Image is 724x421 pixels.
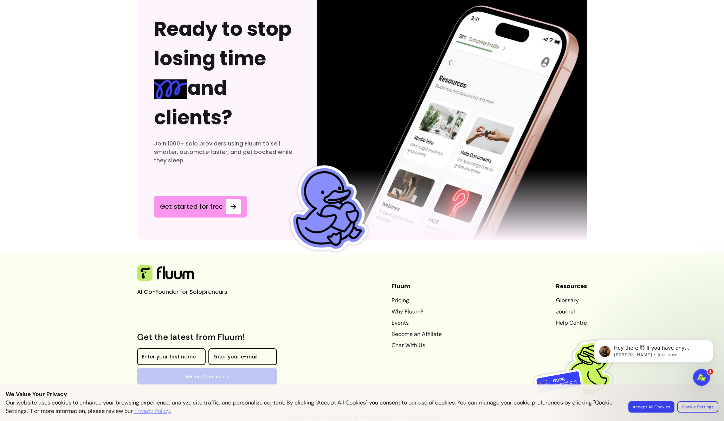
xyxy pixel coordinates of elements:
[556,307,587,316] a: Journal
[392,330,442,338] a: Become an Affiliate
[160,202,223,212] span: Get started for free
[154,140,300,165] h3: Join 1000+ solo providers using Fluum to sell smarter, automate faster, and get booked while they...
[154,196,247,218] a: Get started for free
[392,282,442,291] header: Fluum
[154,79,187,99] img: spring Blue
[556,319,587,327] a: Help Centre
[274,157,378,261] img: Fluum Duck sticker
[392,307,442,316] a: Why Fluum?
[137,331,277,343] h3: Get the latest from Fluum!
[556,296,587,305] a: Glossary
[392,296,442,305] a: Pricing
[137,288,243,296] p: AI Co-Founder for Solopreneurs
[137,265,194,281] img: Fluum Logo
[392,319,442,327] a: Events
[707,369,713,375] span: 1
[534,326,622,414] img: Fluum is GDPR compliant
[142,355,201,362] input: Enter your first name
[134,407,170,415] a: Privacy Policy
[213,355,272,362] input: Enter your e-mail
[556,282,587,291] header: Resources
[628,401,674,413] button: Accept All Cookies
[154,14,300,132] h2: Ready to stop losing time and clients?
[693,369,710,386] iframe: Intercom live chat
[583,325,724,402] iframe: Intercom notifications message
[392,341,442,350] a: Chat With Us
[677,401,718,413] button: Cookie Settings
[6,390,718,399] p: We Value Your Privacy
[6,399,620,415] p: Our website uses cookies to enhance your browsing experience, analyze site traffic, and personali...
